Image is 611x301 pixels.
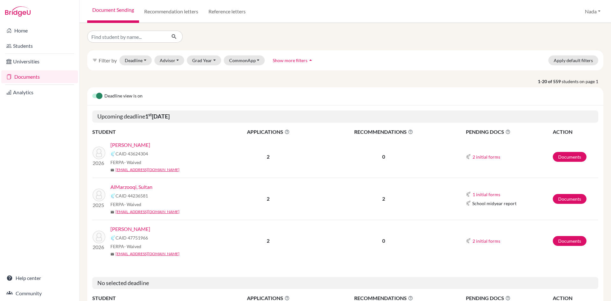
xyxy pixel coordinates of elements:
[110,252,114,256] span: mail
[92,58,97,63] i: filter_list
[93,147,105,159] img: Abbas, Majid
[124,202,141,207] span: - Waived
[472,237,501,245] button: 2 initial forms
[116,251,179,257] a: [EMAIL_ADDRESS][DOMAIN_NAME]
[220,128,317,136] span: APPLICATIONS
[92,128,220,136] th: STUDENT
[1,24,78,37] a: Home
[472,153,501,161] button: 2 initial forms
[116,150,148,157] span: CAID 43624304
[317,128,450,136] span: RECOMMENDATIONS
[116,209,179,215] a: [EMAIL_ADDRESS][DOMAIN_NAME]
[92,111,598,123] h5: Upcoming deadline
[317,195,450,203] p: 2
[317,237,450,245] p: 0
[1,70,78,83] a: Documents
[273,58,307,63] span: Show more filters
[104,92,143,100] span: Deadline view is on
[267,55,319,65] button: Show more filtersarrow_drop_up
[1,272,78,284] a: Help center
[553,236,586,246] a: Documents
[110,141,150,149] a: [PERSON_NAME]
[552,128,598,136] th: ACTION
[1,86,78,99] a: Analytics
[93,189,105,201] img: AlMarzooqi, Sultan
[548,55,598,65] button: Apply default filters
[5,6,31,17] img: Bridge-U
[124,244,141,249] span: - Waived
[1,287,78,300] a: Community
[148,112,152,117] sup: st
[466,238,471,243] img: Common App logo
[466,154,471,159] img: Common App logo
[110,159,141,166] span: FERPA
[224,55,265,65] button: CommonApp
[553,194,586,204] a: Documents
[538,78,562,85] strong: 1-20 of 559
[267,196,270,202] b: 2
[93,159,105,167] p: 2026
[553,152,586,162] a: Documents
[466,192,471,197] img: Common App logo
[87,31,166,43] input: Find student by name...
[267,154,270,160] b: 2
[93,243,105,251] p: 2026
[124,160,141,165] span: - Waived
[466,201,471,206] img: Common App logo
[110,210,114,214] span: mail
[99,57,117,63] span: Filter by
[110,183,152,191] a: AlMarzooqi, Sultan
[110,168,114,172] span: mail
[93,231,105,243] img: Qaddourah, Zeyad
[116,192,148,199] span: CAID 44236581
[472,191,501,198] button: 1 initial forms
[307,57,314,63] i: arrow_drop_up
[110,243,141,250] span: FERPA
[145,113,170,120] b: 1 [DATE]
[110,225,150,233] a: [PERSON_NAME]
[472,200,516,207] span: School midyear report
[1,39,78,52] a: Students
[110,201,141,208] span: FERPA
[110,151,116,156] img: Common App logo
[154,55,185,65] button: Advisor
[1,55,78,68] a: Universities
[267,238,270,244] b: 2
[562,78,603,85] span: students on page 1
[466,128,552,136] span: PENDING DOCS
[92,277,598,289] h5: No selected deadline
[116,234,148,241] span: CAID 47751966
[119,55,152,65] button: Deadline
[317,153,450,161] p: 0
[93,201,105,209] p: 2025
[116,167,179,173] a: [EMAIL_ADDRESS][DOMAIN_NAME]
[582,5,603,18] button: Nada
[110,193,116,198] img: Common App logo
[187,55,221,65] button: Grad Year
[110,235,116,240] img: Common App logo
